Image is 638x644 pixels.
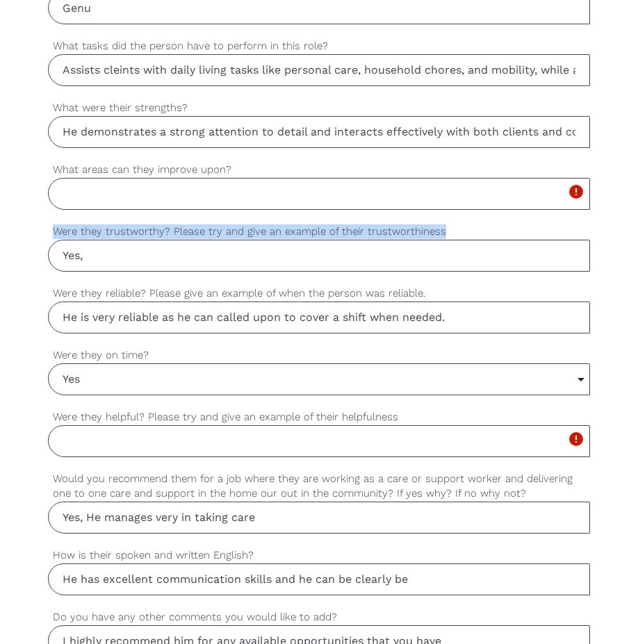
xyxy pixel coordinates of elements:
i: error [568,431,584,447]
label: Were they helpful? Please try and give an example of their helpfulness [48,409,590,425]
label: Were they trustworthy? Please try and give an example of their trustworthiness [48,224,590,240]
i: error [568,183,584,200]
label: What areas can they improve upon? [48,162,590,178]
label: What were their strengths? [48,100,590,116]
label: How is their spoken and written English? [48,547,590,563]
label: Do you have any other comments you would like to add? [48,609,590,625]
label: Would you recommend them for a job where they are working as a care or support worker and deliver... [48,471,590,502]
label: Were they reliable? Please give an example of when the person was reliable. [48,286,590,302]
label: Were they on time? [48,347,590,363]
label: What tasks did the person have to perform in this role? [48,38,590,54]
